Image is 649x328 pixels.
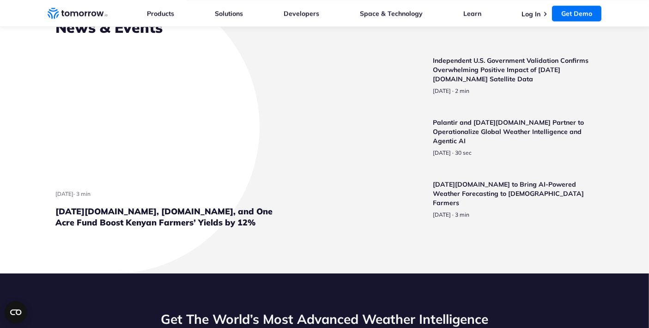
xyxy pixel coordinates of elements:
[463,9,481,18] a: Learn
[372,180,594,231] a: Read Tomorrow.io to Bring AI-Powered Weather Forecasting to Filipino Farmers
[455,149,472,156] span: Estimated reading time
[455,211,470,218] span: Estimated reading time
[360,9,423,18] a: Space & Technology
[455,87,470,94] span: Estimated reading time
[56,206,279,228] h3: [DATE][DOMAIN_NAME], [DOMAIN_NAME], and One Acre Fund Boost Kenyan Farmers’ Yields by 12%
[56,56,279,228] a: Read Tomorrow.io, TomorrowNow.org, and One Acre Fund Boost Kenyan Farmers’ Yields by 12%
[48,6,108,20] a: Home link
[453,211,454,219] span: ·
[48,310,602,328] h2: Get The World’s Most Advanced Weather Intelligence
[284,9,319,18] a: Developers
[77,190,91,197] span: Estimated reading time
[433,56,594,84] h3: Independent U.S. Government Validation Confirms Overwhelming Positive Impact of [DATE][DOMAIN_NAM...
[215,9,243,18] a: Solutions
[433,180,594,207] h3: [DATE][DOMAIN_NAME] to Bring AI-Powered Weather Forecasting to [DEMOGRAPHIC_DATA] Farmers
[56,190,74,197] span: publish date
[372,118,594,169] a: Read Palantir and Tomorrow.io Partner to Operationalize Global Weather Intelligence and Agentic AI
[147,9,175,18] a: Products
[56,17,594,37] h2: News & Events
[5,301,27,323] button: Open CMP widget
[433,211,451,218] span: publish date
[453,87,454,95] span: ·
[433,87,451,94] span: publish date
[522,10,540,18] a: Log In
[453,149,454,157] span: ·
[552,6,601,21] a: Get Demo
[372,56,594,107] a: Read Independent U.S. Government Validation Confirms Overwhelming Positive Impact of Tomorrow.io ...
[433,118,594,146] h3: Palantir and [DATE][DOMAIN_NAME] Partner to Operationalize Global Weather Intelligence and Agenti...
[74,190,75,197] span: ·
[433,149,451,156] span: publish date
